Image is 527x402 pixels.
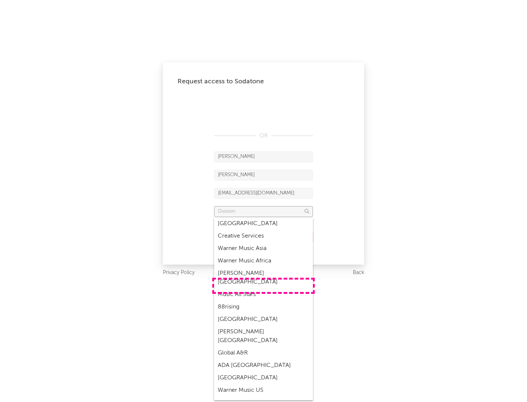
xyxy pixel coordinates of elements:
[214,170,313,181] input: Last Name
[214,301,313,313] div: 88rising
[214,217,313,230] div: [GEOGRAPHIC_DATA]
[214,255,313,267] div: Warner Music Africa
[214,347,313,359] div: Global A&R
[214,313,313,326] div: [GEOGRAPHIC_DATA]
[214,326,313,347] div: [PERSON_NAME] [GEOGRAPHIC_DATA]
[353,268,364,277] a: Back
[214,188,313,199] input: Email
[214,230,313,242] div: Creative Services
[214,267,313,288] div: [PERSON_NAME] [GEOGRAPHIC_DATA]
[163,268,195,277] a: Privacy Policy
[214,132,313,140] div: OR
[214,359,313,372] div: ADA [GEOGRAPHIC_DATA]
[214,288,313,301] div: Music All Stars
[214,206,313,217] input: Division
[177,77,350,86] div: Request access to Sodatone
[214,384,313,397] div: Warner Music US
[214,242,313,255] div: Warner Music Asia
[214,372,313,384] div: [GEOGRAPHIC_DATA]
[214,151,313,162] input: First Name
